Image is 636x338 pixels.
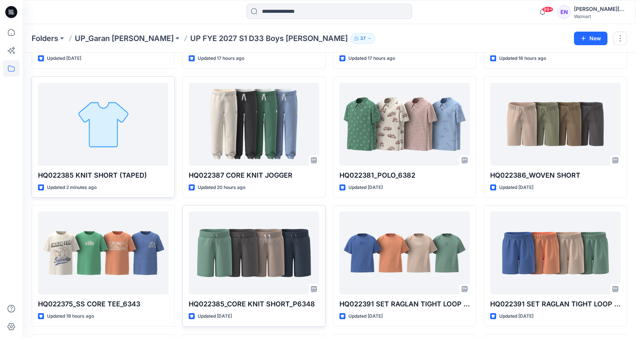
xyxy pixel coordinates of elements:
p: Updated 20 hours ago [198,184,245,192]
a: HQ022375_SS CORE TEE_6343 [38,212,168,294]
div: [PERSON_NAME][DATE] [574,5,627,14]
p: 37 [360,34,366,43]
span: 99+ [542,6,553,12]
p: Updated [DATE] [348,184,383,192]
p: Updated [DATE] [499,312,533,320]
p: UP FYE 2027 S1 D33 Boys [PERSON_NAME] [190,33,348,44]
a: HQ022381_POLO_6382 [339,83,470,166]
p: Updated 17 hours ago [348,55,395,62]
div: EN [557,5,571,19]
p: HQ022385 KNIT SHORT (TAPED) [38,170,168,181]
a: HQ022387 CORE KNIT JOGGER [189,83,319,166]
a: HQ022385 KNIT SHORT (TAPED) [38,83,168,166]
p: Updated [DATE] [198,312,232,320]
p: HQ022387 CORE KNIT JOGGER [189,170,319,181]
button: New [574,32,607,45]
a: HQ022391 SET RAGLAN TIGHT LOOP TERRY SET(SHORT ONLY) [490,212,621,294]
button: 37 [351,33,375,44]
p: HQ022375_SS CORE TEE_6343 [38,299,168,309]
p: HQ022391 SET RAGLAN TIGHT LOOP [PERSON_NAME] SET(T-SHIRT ONLY) [339,299,470,309]
p: Updated [DATE] [348,312,383,320]
a: UP_Garan [PERSON_NAME] [75,33,174,44]
p: HQ022391 SET RAGLAN TIGHT LOOP [PERSON_NAME] SET(SHORT ONLY) [490,299,621,309]
a: Folders [32,33,58,44]
p: Updated 2 minutes ago [47,184,97,192]
a: HQ022391 SET RAGLAN TIGHT LOOP TERRY SET(T-SHIRT ONLY) [339,212,470,294]
a: HQ022386_WOVEN SHORT [490,83,621,166]
a: HQ022385_CORE KNIT SHORT_P6348 [189,212,319,294]
p: Updated [DATE] [499,184,533,192]
p: HQ022385_CORE KNIT SHORT_P6348 [189,299,319,309]
p: Updated [DATE] [47,55,81,62]
p: Updated 18 hours ago [499,55,546,62]
p: Updated 19 hours ago [47,312,94,320]
p: HQ022386_WOVEN SHORT [490,170,621,181]
p: Updated 17 hours ago [198,55,244,62]
p: HQ022381_POLO_6382 [339,170,470,181]
div: Walmart [574,14,627,19]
